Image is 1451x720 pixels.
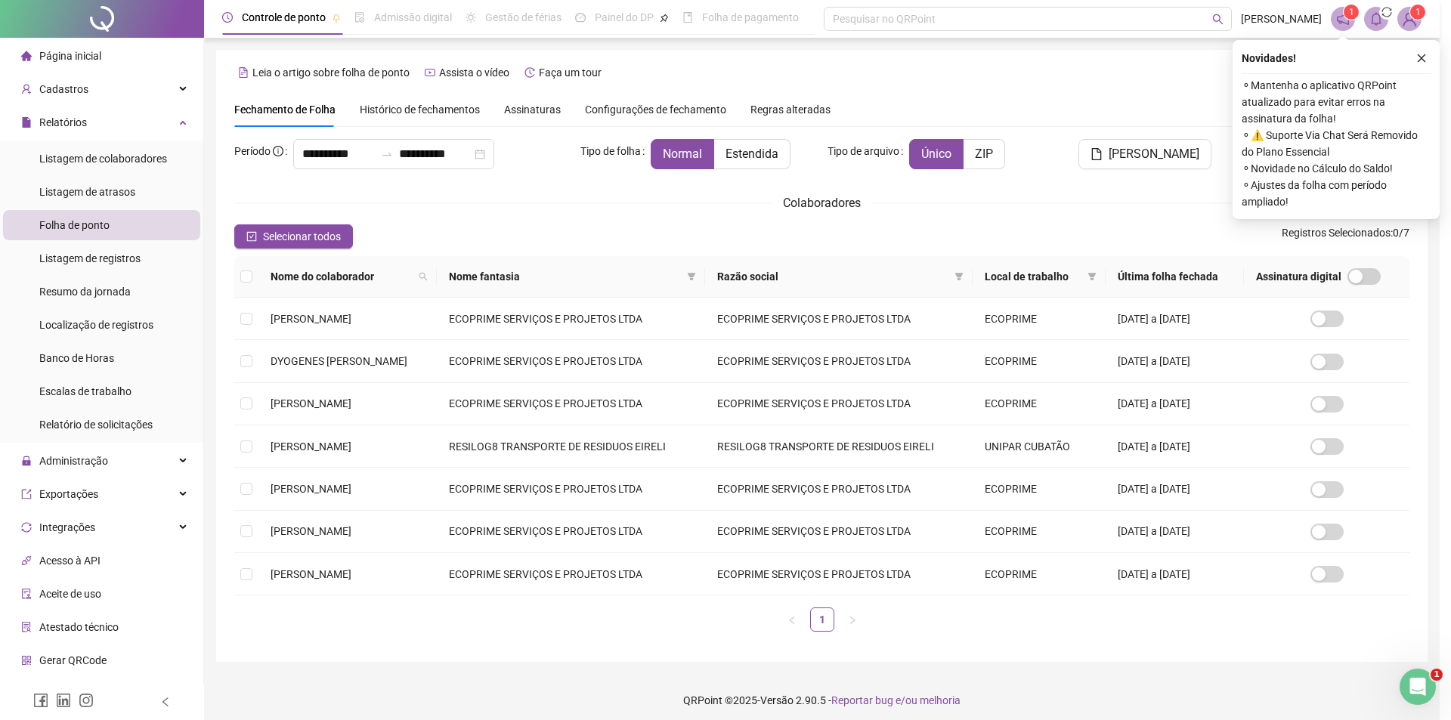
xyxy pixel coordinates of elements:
span: close [1416,53,1427,63]
iframe: Intercom live chat [1400,669,1436,705]
span: ⚬ ⚠️ Suporte Via Chat Será Removido do Plano Essencial [1242,127,1431,160]
span: 1 [1431,669,1443,681]
span: ⚬ Novidade no Cálculo do Saldo! [1242,160,1431,177]
span: ⚬ Mantenha o aplicativo QRPoint atualizado para evitar erros na assinatura da folha! [1242,77,1431,127]
span: Novidades ! [1242,50,1296,66]
span: ⚬ Ajustes da folha com período ampliado! [1242,177,1431,210]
